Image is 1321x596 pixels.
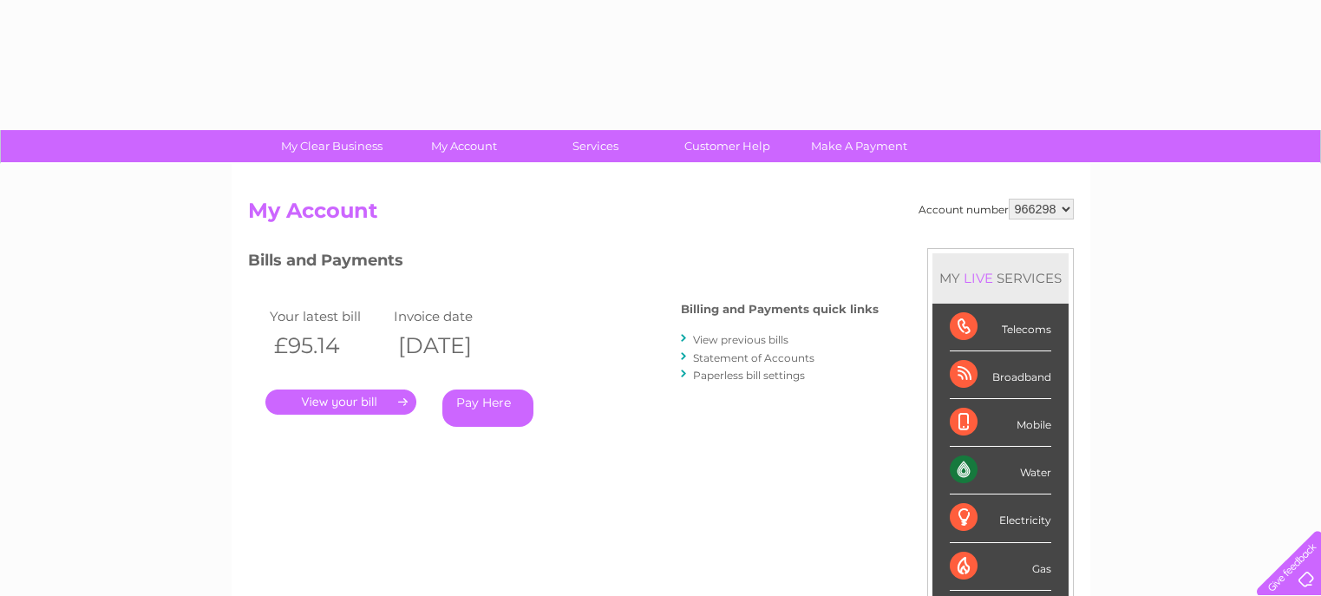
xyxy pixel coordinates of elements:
[950,447,1051,494] div: Water
[248,199,1074,232] h2: My Account
[950,543,1051,591] div: Gas
[693,333,788,346] a: View previous bills
[389,328,514,363] th: [DATE]
[932,253,1069,303] div: MY SERVICES
[950,351,1051,399] div: Broadband
[950,304,1051,351] div: Telecoms
[265,305,390,328] td: Your latest bill
[442,390,533,427] a: Pay Here
[265,328,390,363] th: £95.14
[693,351,814,364] a: Statement of Accounts
[681,303,879,316] h4: Billing and Payments quick links
[524,130,667,162] a: Services
[788,130,931,162] a: Make A Payment
[960,270,997,286] div: LIVE
[950,494,1051,542] div: Electricity
[260,130,403,162] a: My Clear Business
[656,130,799,162] a: Customer Help
[389,305,514,328] td: Invoice date
[950,399,1051,447] div: Mobile
[248,248,879,278] h3: Bills and Payments
[919,199,1074,219] div: Account number
[392,130,535,162] a: My Account
[693,369,805,382] a: Paperless bill settings
[265,390,416,415] a: .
